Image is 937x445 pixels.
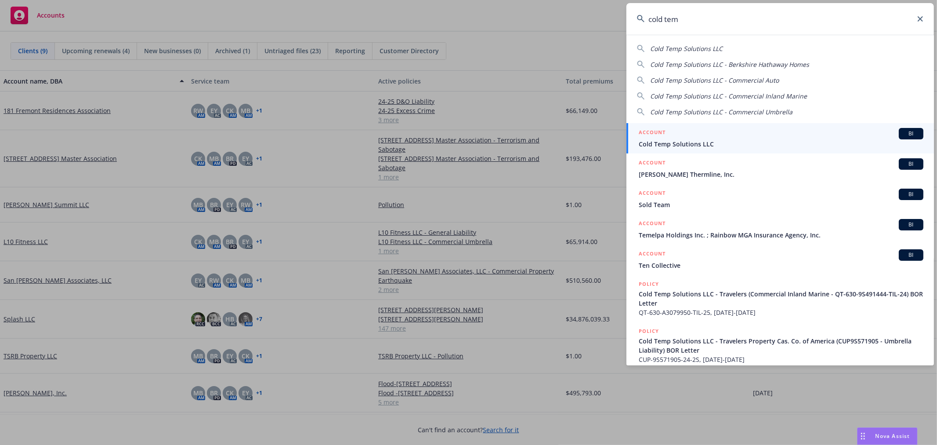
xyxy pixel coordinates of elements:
[650,44,723,53] span: Cold Temp Solutions LLC
[857,428,868,445] div: Drag to move
[639,219,666,230] h5: ACCOUNT
[639,327,659,336] h5: POLICY
[639,280,659,288] h5: POLICY
[902,221,920,229] span: BI
[626,214,934,244] a: ACCOUNTBITemelpa Holdings Inc. ; Rainbow MGA Insurance Agency, Inc.
[902,251,920,259] span: BI
[639,170,923,179] span: [PERSON_NAME] Thermline, Inc.
[639,355,923,364] span: CUP-9S571905-24-2S, [DATE]-[DATE]
[626,244,934,275] a: ACCOUNTBITen Collective
[902,190,920,198] span: BI
[650,108,792,116] span: Cold Temp Solutions LLC - Commercial Umbrella
[626,153,934,184] a: ACCOUNTBI[PERSON_NAME] Thermline, Inc.
[639,158,666,169] h5: ACCOUNT
[902,160,920,168] span: BI
[626,184,934,214] a: ACCOUNTBISold Team
[639,336,923,355] span: Cold Temp Solutions LLC - Travelers Property Cas. Co. of America (CUP9S571905 - Umbrella Liabilit...
[639,261,923,270] span: Ten Collective
[639,189,666,199] h5: ACCOUNT
[639,200,923,209] span: Sold Team
[902,130,920,138] span: BI
[639,289,923,308] span: Cold Temp Solutions LLC - Travelers (Commercial Inland Marine - QT-630-9S491444-TIL-24) BOR Letter
[639,128,666,139] h5: ACCOUNT
[650,60,809,69] span: Cold Temp Solutions LLC - Berkshire Hathaway Homes
[650,92,807,100] span: Cold Temp Solutions LLC - Commercial Inland Marine
[639,308,923,317] span: QT-630-A3079950-TIL-25, [DATE]-[DATE]
[639,249,666,260] h5: ACCOUNT
[857,427,918,445] button: Nova Assist
[626,322,934,369] a: POLICYCold Temp Solutions LLC - Travelers Property Cas. Co. of America (CUP9S571905 - Umbrella Li...
[626,275,934,322] a: POLICYCold Temp Solutions LLC - Travelers (Commercial Inland Marine - QT-630-9S491444-TIL-24) BOR...
[639,139,923,149] span: Cold Temp Solutions LLC
[639,230,923,240] span: Temelpa Holdings Inc. ; Rainbow MGA Insurance Agency, Inc.
[875,432,910,440] span: Nova Assist
[626,123,934,153] a: ACCOUNTBICold Temp Solutions LLC
[650,76,779,84] span: Cold Temp Solutions LLC - Commercial Auto
[626,3,934,35] input: Search...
